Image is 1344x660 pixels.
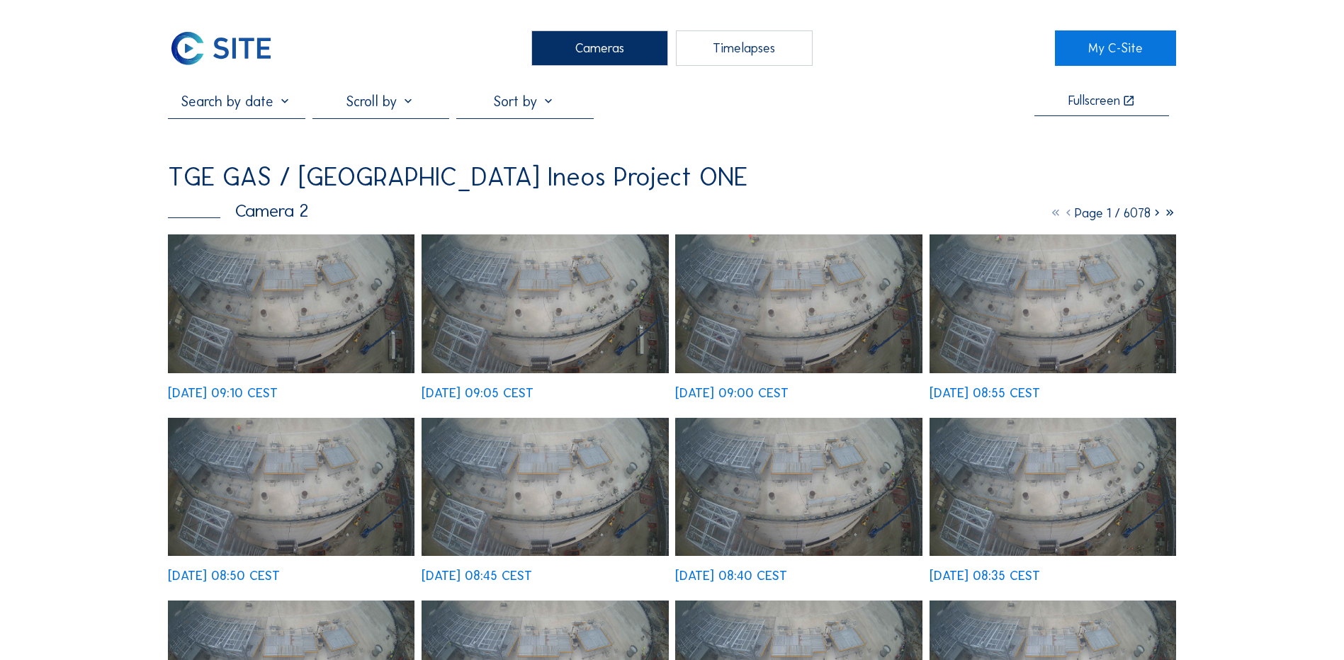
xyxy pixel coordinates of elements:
img: C-SITE Logo [168,30,273,66]
img: image_52959019 [675,418,922,557]
a: C-SITE Logo [168,30,289,66]
div: [DATE] 08:50 CEST [168,569,280,582]
div: [DATE] 09:10 CEST [168,387,278,399]
div: Camera 2 [168,202,308,220]
div: TGE GAS / [GEOGRAPHIC_DATA] Ineos Project ONE [168,164,747,190]
img: image_52959121 [422,418,668,557]
img: image_52959353 [930,234,1176,373]
div: [DATE] 09:05 CEST [422,387,533,399]
div: Fullscreen [1068,94,1120,108]
div: [DATE] 08:45 CEST [422,569,532,582]
img: image_52959763 [168,234,414,373]
div: [DATE] 08:35 CEST [930,569,1040,582]
div: [DATE] 08:55 CEST [930,387,1040,399]
a: My C-Site [1055,30,1176,66]
img: image_52958772 [930,418,1176,557]
input: Search by date 󰅀 [168,93,305,110]
img: image_52959599 [422,234,668,373]
span: Page 1 / 6078 [1075,205,1151,221]
div: Cameras [531,30,668,66]
img: image_52959175 [168,418,414,557]
img: image_52959523 [675,234,922,373]
div: [DATE] 09:00 CEST [675,387,789,399]
div: Timelapses [676,30,813,66]
div: [DATE] 08:40 CEST [675,569,787,582]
